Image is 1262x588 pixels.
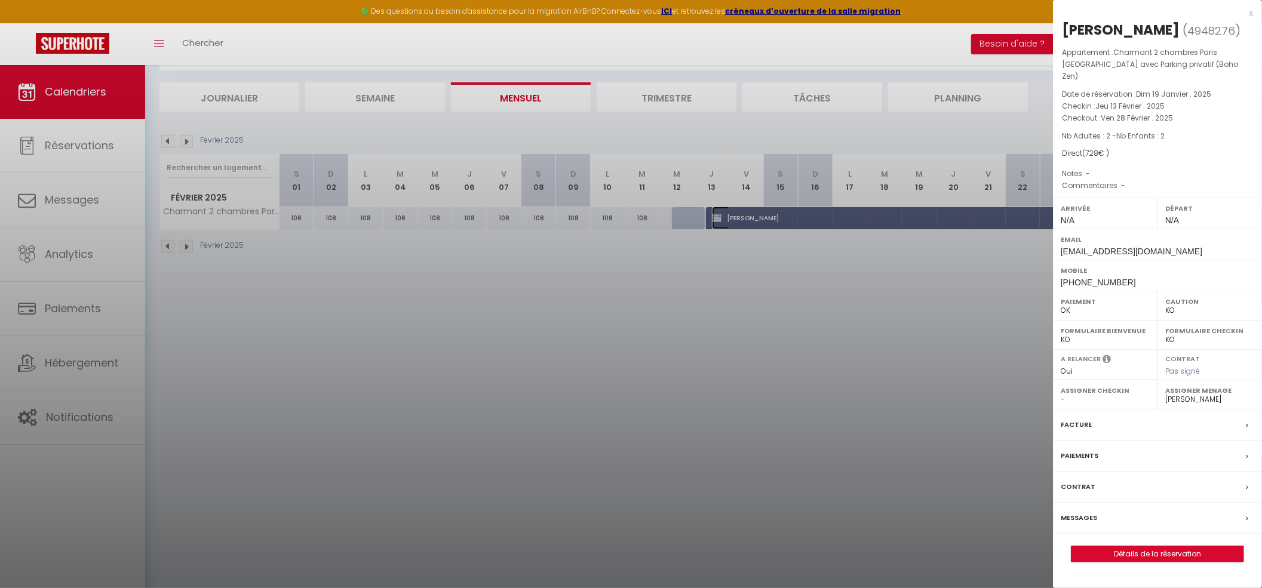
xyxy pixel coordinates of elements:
[1116,131,1165,141] span: Nb Enfants : 2
[1061,384,1150,396] label: Assigner Checkin
[1095,101,1165,111] span: Jeu 13 Février . 2025
[1165,325,1254,337] label: Formulaire Checkin
[1136,89,1211,99] span: Dim 19 Janvier . 2025
[1165,384,1254,396] label: Assigner Menage
[1187,23,1235,38] span: 4948276
[1061,202,1150,214] label: Arrivée
[1061,278,1136,287] span: [PHONE_NUMBER]
[1061,216,1074,225] span: N/A
[1071,546,1244,562] button: Détails de la réservation
[1061,354,1101,364] label: A relancer
[1121,180,1125,190] span: -
[10,5,45,41] button: Ouvrir le widget de chat LiveChat
[1062,168,1253,180] p: Notes :
[1061,233,1254,245] label: Email
[1061,295,1150,307] label: Paiement
[1062,112,1253,124] p: Checkout :
[1086,168,1090,178] span: -
[1061,418,1092,431] label: Facture
[1062,180,1253,192] p: Commentaires :
[1085,148,1098,158] span: 728
[1165,354,1200,362] label: Contrat
[1062,131,1165,141] span: Nb Adultes : 2 -
[1165,216,1179,225] span: N/A
[1061,481,1095,493] label: Contrat
[1061,325,1150,337] label: Formulaire Bienvenue
[1061,264,1254,276] label: Mobile
[1103,354,1111,367] i: Sélectionner OUI si vous souhaiter envoyer les séquences de messages post-checkout
[1183,22,1240,39] span: ( )
[1062,148,1253,159] div: Direct
[1165,295,1254,307] label: Caution
[1165,202,1254,214] label: Départ
[1062,47,1253,82] p: Appartement :
[1053,6,1253,20] div: x
[1071,546,1243,562] a: Détails de la réservation
[1165,366,1200,376] span: Pas signé
[1101,113,1173,123] span: Ven 28 Février . 2025
[1062,20,1180,39] div: [PERSON_NAME]
[1061,512,1097,524] label: Messages
[1062,100,1253,112] p: Checkin :
[1082,148,1109,158] span: ( € )
[1062,47,1238,81] span: Charmant 2 chambres Paris [GEOGRAPHIC_DATA] avec Parking privatif (Boho Zen)
[1062,88,1253,100] p: Date de réservation :
[1061,247,1202,256] span: [EMAIL_ADDRESS][DOMAIN_NAME]
[1061,450,1098,462] label: Paiements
